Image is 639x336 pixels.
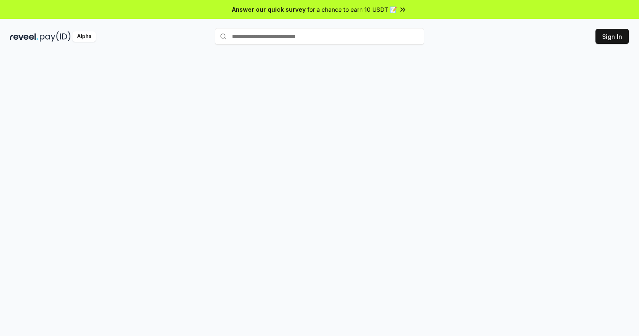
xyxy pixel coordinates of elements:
img: pay_id [40,31,71,42]
button: Sign In [595,29,629,44]
div: Alpha [72,31,96,42]
span: Answer our quick survey [232,5,306,14]
img: reveel_dark [10,31,38,42]
span: for a chance to earn 10 USDT 📝 [307,5,397,14]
